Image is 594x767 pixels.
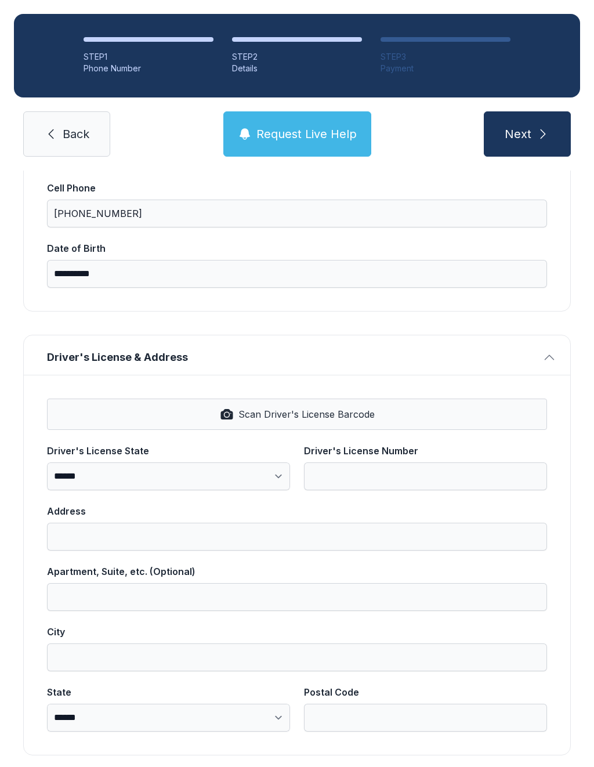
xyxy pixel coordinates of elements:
[47,523,547,551] input: Address
[47,181,547,195] div: Cell Phone
[47,462,290,490] select: Driver's License State
[47,200,547,227] input: Cell Phone
[304,685,547,699] div: Postal Code
[505,126,531,142] span: Next
[304,444,547,458] div: Driver's License Number
[47,349,538,366] span: Driver's License & Address
[47,241,547,255] div: Date of Birth
[381,51,510,63] div: STEP 3
[47,565,547,578] div: Apartment, Suite, etc. (Optional)
[47,260,547,288] input: Date of Birth
[232,51,362,63] div: STEP 2
[47,704,290,732] select: State
[24,335,570,375] button: Driver's License & Address
[47,685,290,699] div: State
[47,444,290,458] div: Driver's License State
[304,704,547,732] input: Postal Code
[47,504,547,518] div: Address
[256,126,357,142] span: Request Live Help
[84,51,213,63] div: STEP 1
[381,63,510,74] div: Payment
[47,625,547,639] div: City
[232,63,362,74] div: Details
[304,462,547,490] input: Driver's License Number
[84,63,213,74] div: Phone Number
[47,583,547,611] input: Apartment, Suite, etc. (Optional)
[238,407,375,421] span: Scan Driver's License Barcode
[63,126,89,142] span: Back
[47,643,547,671] input: City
